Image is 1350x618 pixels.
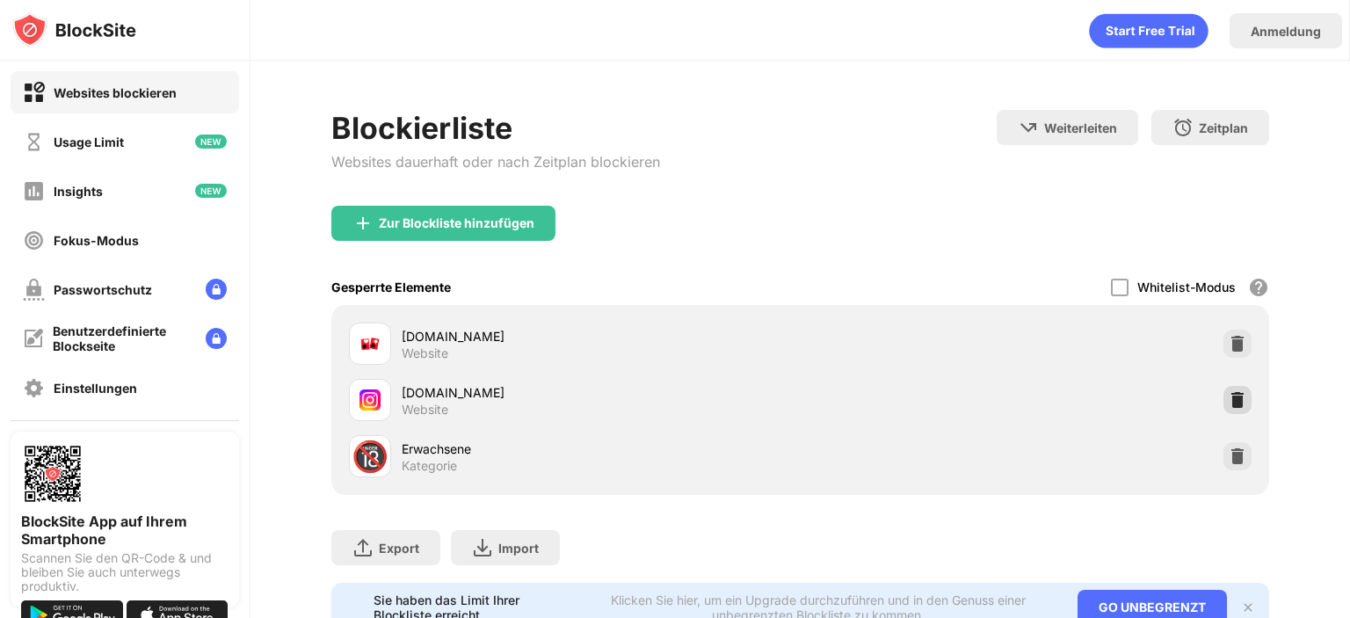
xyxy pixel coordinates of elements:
div: Insights [54,184,103,199]
div: animation [1089,13,1208,48]
div: Einstellungen [54,381,137,396]
div: Usage Limit [54,135,124,149]
div: Export [379,541,419,556]
div: Weiterleiten [1044,120,1117,135]
div: Import [498,541,539,556]
img: favicons [359,333,381,354]
img: block-on.svg [23,82,45,104]
div: BlockSite App auf Ihrem Smartphone [21,513,229,548]
div: Website [402,402,448,418]
div: Scannen Sie den QR-Code & und bleiben Sie auch unterwegs produktiv. [21,551,229,593]
img: lock-menu.svg [206,328,227,349]
div: 🔞 [352,439,388,475]
img: logo-blocksite.svg [12,12,136,47]
div: Passwortschutz [54,282,152,297]
div: Benutzerdefinierte Blockseite [53,324,192,353]
div: Fokus-Modus [54,233,139,248]
img: lock-menu.svg [206,279,227,300]
div: Gesperrte Elemente [331,280,451,294]
div: Websites dauerhaft oder nach Zeitplan blockieren [331,153,660,171]
div: Erwachsene [402,440,800,458]
div: Blockierliste [331,110,660,146]
img: x-button.svg [1241,600,1255,614]
div: [DOMAIN_NAME] [402,383,800,402]
img: password-protection-off.svg [23,279,45,301]
img: settings-off.svg [23,377,45,399]
div: [DOMAIN_NAME] [402,327,800,345]
img: new-icon.svg [195,184,227,198]
img: customize-block-page-off.svg [23,328,44,349]
img: options-page-qr-code.png [21,442,84,505]
div: Website [402,345,448,361]
div: Kategorie [402,458,457,474]
img: time-usage-off.svg [23,131,45,153]
div: Whitelist-Modus [1137,280,1236,294]
img: new-icon.svg [195,135,227,149]
div: Zur Blockliste hinzufügen [379,216,534,230]
img: insights-off.svg [23,180,45,202]
div: Zeitplan [1199,120,1248,135]
img: focus-off.svg [23,229,45,251]
div: Websites blockieren [54,85,177,100]
img: favicons [359,389,381,411]
div: Anmeldung [1251,24,1321,39]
